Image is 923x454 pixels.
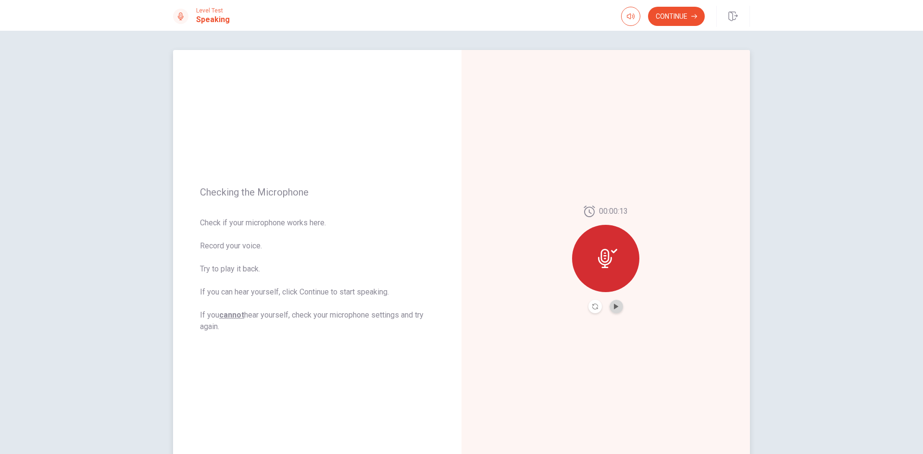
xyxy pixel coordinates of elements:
button: Play Audio [610,300,623,313]
span: Check if your microphone works here. Record your voice. Try to play it back. If you can hear your... [200,217,435,332]
h1: Speaking [196,14,230,25]
button: Continue [648,7,705,26]
span: Level Test [196,7,230,14]
u: cannot [219,310,244,319]
button: Record Again [588,300,602,313]
span: 00:00:13 [599,206,628,217]
span: Checking the Microphone [200,186,435,198]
